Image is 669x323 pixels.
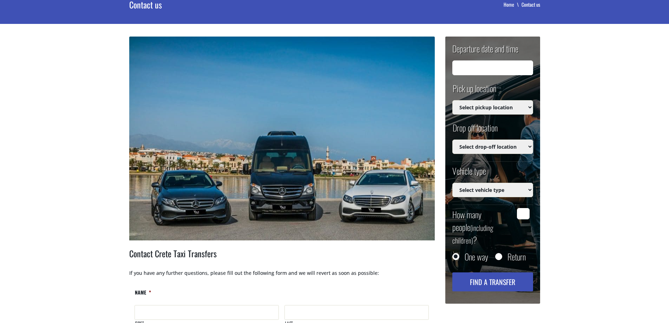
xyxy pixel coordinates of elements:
label: Pick up location [452,82,496,100]
h2: Contact Crete Taxi Transfers [129,247,435,269]
button: Find a transfer [452,272,533,291]
p: If you have any further questions, please fill out the following form and we will revert as soon ... [129,269,435,284]
a: Home [504,1,522,8]
label: Vehicle type [452,165,486,183]
small: (including children) [452,222,493,246]
label: Drop off location [452,122,498,140]
li: Contact us [522,1,540,8]
img: Book a transfer in Crete. Offering Taxi, Mini Van and Mini Bus transfer services in Crete [129,37,435,240]
label: Name [135,289,151,302]
label: One way [465,253,488,260]
label: Return [507,253,526,260]
label: Departure date and time [452,43,518,60]
label: How many people ? [452,208,513,246]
